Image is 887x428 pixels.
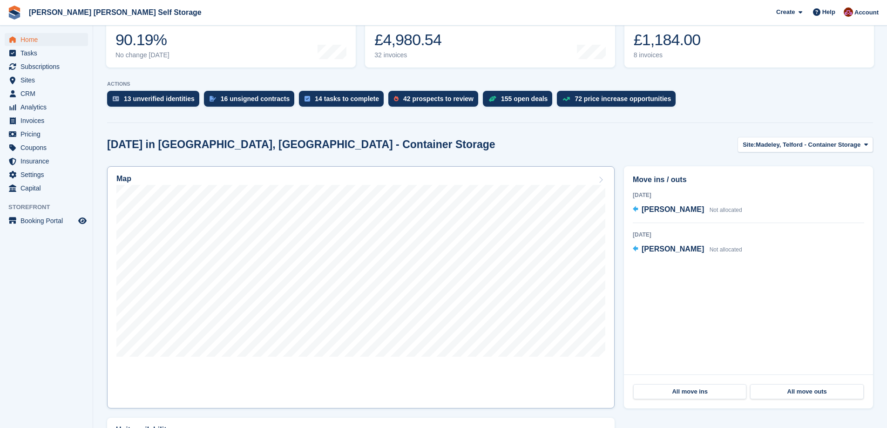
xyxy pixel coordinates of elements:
[315,95,379,102] div: 14 tasks to complete
[633,191,864,199] div: [DATE]
[20,155,76,168] span: Insurance
[20,33,76,46] span: Home
[624,8,874,68] a: Awaiting payment £1,184.00 8 invoices
[20,74,76,87] span: Sites
[221,95,290,102] div: 16 unsigned contracts
[557,91,680,111] a: 72 price increase opportunities
[738,137,873,152] button: Site: Madeley, Telford - Container Storage
[5,141,88,154] a: menu
[5,168,88,181] a: menu
[634,30,701,49] div: £1,184.00
[305,96,310,102] img: task-75834270c22a3079a89374b754ae025e5fb1db73e45f91037f5363f120a921f8.svg
[124,95,195,102] div: 13 unverified identities
[116,175,131,183] h2: Map
[634,51,701,59] div: 8 invoices
[844,7,853,17] img: Ben Spickernell
[115,51,169,59] div: No change [DATE]
[113,96,119,102] img: verify_identity-adf6edd0f0f0b5bbfe63781bf79b02c33cf7c696d77639b501bdc392416b5a36.svg
[394,96,399,102] img: prospect-51fa495bee0391a8d652442698ab0144808aea92771e9ea1ae160a38d050c398.svg
[25,5,205,20] a: [PERSON_NAME] [PERSON_NAME] Self Storage
[107,166,615,408] a: Map
[488,95,496,102] img: deal-1b604bf984904fb50ccaf53a9ad4b4a5d6e5aea283cecdc64d6e3604feb123c2.svg
[633,384,746,399] a: All move ins
[107,91,204,111] a: 13 unverified identities
[7,6,21,20] img: stora-icon-8386f47178a22dfd0bd8f6a31ec36ba5ce8667c1dd55bd0f319d3a0aa187defe.svg
[5,60,88,73] a: menu
[743,140,756,149] span: Site:
[776,7,795,17] span: Create
[20,47,76,60] span: Tasks
[107,81,873,87] p: ACTIONS
[5,87,88,100] a: menu
[20,60,76,73] span: Subscriptions
[388,91,483,111] a: 42 prospects to review
[633,244,742,256] a: [PERSON_NAME] Not allocated
[854,8,879,17] span: Account
[483,91,557,111] a: 155 open deals
[501,95,548,102] div: 155 open deals
[5,128,88,141] a: menu
[20,168,76,181] span: Settings
[107,138,495,151] h2: [DATE] in [GEOGRAPHIC_DATA], [GEOGRAPHIC_DATA] - Container Storage
[5,47,88,60] a: menu
[5,155,88,168] a: menu
[115,30,169,49] div: 90.19%
[106,8,356,68] a: Occupancy 90.19% No change [DATE]
[20,182,76,195] span: Capital
[633,174,864,185] h2: Move ins / outs
[5,214,88,227] a: menu
[633,204,742,216] a: [PERSON_NAME] Not allocated
[374,51,444,59] div: 32 invoices
[5,33,88,46] a: menu
[20,101,76,114] span: Analytics
[204,91,299,111] a: 16 unsigned contracts
[822,7,835,17] span: Help
[5,101,88,114] a: menu
[8,203,93,212] span: Storefront
[562,97,570,101] img: price_increase_opportunities-93ffe204e8149a01c8c9dc8f82e8f89637d9d84a8eef4429ea346261dce0b2c0.svg
[710,207,742,213] span: Not allocated
[575,95,671,102] div: 72 price increase opportunities
[5,74,88,87] a: menu
[756,140,860,149] span: Madeley, Telford - Container Storage
[5,114,88,127] a: menu
[299,91,388,111] a: 14 tasks to complete
[365,8,615,68] a: Month-to-date sales £4,980.54 32 invoices
[20,87,76,100] span: CRM
[20,128,76,141] span: Pricing
[710,246,742,253] span: Not allocated
[77,215,88,226] a: Preview store
[374,30,444,49] div: £4,980.54
[20,114,76,127] span: Invoices
[5,182,88,195] a: menu
[20,214,76,227] span: Booking Portal
[20,141,76,154] span: Coupons
[642,245,704,253] span: [PERSON_NAME]
[633,231,864,239] div: [DATE]
[642,205,704,213] span: [PERSON_NAME]
[750,384,863,399] a: All move outs
[210,96,216,102] img: contract_signature_icon-13c848040528278c33f63329250d36e43548de30e8caae1d1a13099fd9432cc5.svg
[403,95,474,102] div: 42 prospects to review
